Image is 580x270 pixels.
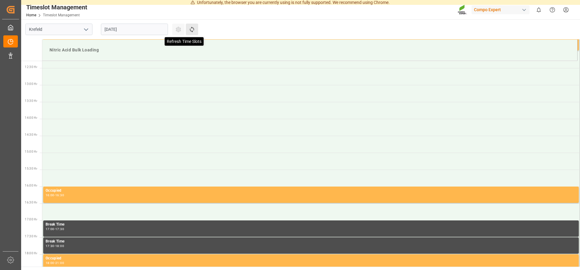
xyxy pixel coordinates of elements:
div: 16:00 [46,194,54,197]
span: 13:30 Hr [25,99,37,102]
div: 21:00 [55,262,64,264]
span: 17:00 Hr [25,218,37,221]
img: Screenshot%202023-09-29%20at%2010.02.21.png_1712312052.png [458,5,467,15]
input: DD.MM.YYYY [101,24,168,35]
input: Type to search/select [25,24,92,35]
div: 17:30 [46,245,54,247]
span: 17:30 Hr [25,235,37,238]
a: Home [26,13,36,17]
div: - [54,245,55,247]
div: Compo Expert [472,5,530,14]
button: Compo Expert [472,4,532,15]
div: Break Time [46,239,576,245]
span: 18:00 Hr [25,252,37,255]
span: 14:00 Hr [25,116,37,119]
div: - [54,262,55,264]
span: 14:30 Hr [25,133,37,136]
div: - [54,194,55,197]
span: 12:30 Hr [25,65,37,69]
div: 18:00 [46,262,54,264]
button: show 0 new notifications [532,3,546,17]
div: Nitric Acid Bulk Loading [47,44,572,56]
div: 16:30 [55,194,64,197]
div: Occupied [46,255,576,262]
div: - [54,228,55,230]
span: 15:30 Hr [25,167,37,170]
span: 13:00 Hr [25,82,37,86]
span: 15:00 Hr [25,150,37,153]
div: 18:00 [55,245,64,247]
div: Timeslot Management [26,3,87,12]
span: 16:00 Hr [25,184,37,187]
button: open menu [81,25,90,34]
span: 16:30 Hr [25,201,37,204]
button: Help Center [546,3,559,17]
div: 17:30 [55,228,64,230]
div: 17:00 [46,228,54,230]
div: Occupied [46,188,576,194]
div: Break Time [46,222,576,228]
